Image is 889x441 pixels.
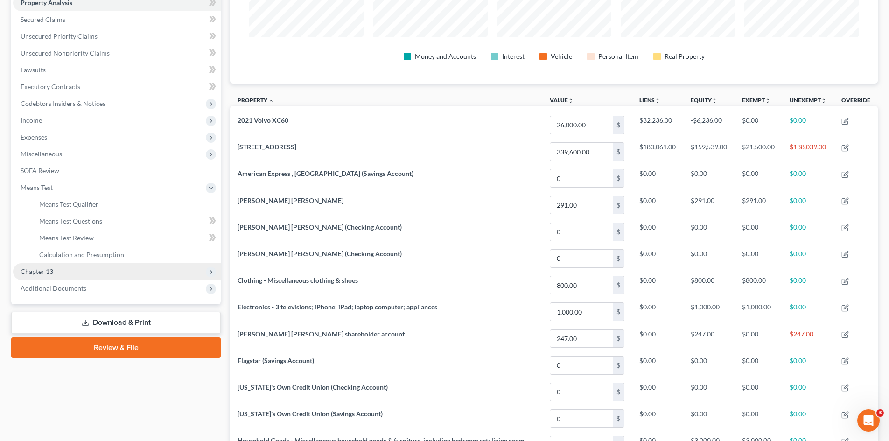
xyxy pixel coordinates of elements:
div: $ [613,303,624,321]
td: $180,061.00 [632,139,683,165]
td: $0.00 [632,325,683,352]
span: Income [21,116,42,124]
td: $0.00 [683,218,735,245]
td: $0.00 [632,272,683,298]
input: 0.00 [550,143,613,161]
td: $0.00 [782,378,834,405]
a: Means Test Review [32,230,221,246]
td: $0.00 [782,218,834,245]
td: $0.00 [735,405,782,432]
a: Review & File [11,337,221,358]
td: $0.00 [782,245,834,272]
td: $0.00 [782,299,834,325]
div: Vehicle [551,52,572,61]
td: $247.00 [683,325,735,352]
i: unfold_more [821,98,826,104]
span: Clothing - Miscellaneous clothing & shoes [238,276,358,284]
span: Means Test Questions [39,217,102,225]
td: $0.00 [735,378,782,405]
span: [PERSON_NAME] [PERSON_NAME] (Checking Account) [238,250,402,258]
span: SOFA Review [21,167,59,175]
td: $0.00 [683,378,735,405]
td: $0.00 [632,192,683,218]
td: $0.00 [632,165,683,192]
span: Means Test Review [39,234,94,242]
td: $0.00 [735,218,782,245]
span: [PERSON_NAME] [PERSON_NAME] shareholder account [238,330,405,338]
input: 0.00 [550,410,613,427]
div: $ [613,250,624,267]
td: $291.00 [735,192,782,218]
a: Means Test Qualifier [32,196,221,213]
span: Flagstar (Savings Account) [238,357,314,364]
td: $800.00 [683,272,735,298]
td: $0.00 [735,325,782,352]
span: Unsecured Nonpriority Claims [21,49,110,57]
td: $0.00 [632,378,683,405]
td: $0.00 [632,405,683,432]
span: American Express , [GEOGRAPHIC_DATA] (Savings Account) [238,169,413,177]
i: unfold_more [568,98,574,104]
a: Valueunfold_more [550,97,574,104]
td: $0.00 [735,245,782,272]
span: Secured Claims [21,15,65,23]
a: Property expand_less [238,97,274,104]
a: Exemptunfold_more [742,97,770,104]
div: $ [613,116,624,134]
td: $0.00 [782,192,834,218]
td: $159,539.00 [683,139,735,165]
span: Chapter 13 [21,267,53,275]
span: Additional Documents [21,284,86,292]
input: 0.00 [550,357,613,374]
td: $0.00 [735,165,782,192]
div: $ [613,169,624,187]
span: Codebtors Insiders & Notices [21,99,105,107]
td: $138,039.00 [782,139,834,165]
a: Download & Print [11,312,221,334]
span: Expenses [21,133,47,141]
input: 0.00 [550,250,613,267]
i: unfold_more [765,98,770,104]
td: $0.00 [782,272,834,298]
div: $ [613,383,624,401]
a: SOFA Review [13,162,221,179]
div: $ [613,357,624,374]
div: $ [613,410,624,427]
th: Override [834,91,878,112]
span: Unsecured Priority Claims [21,32,98,40]
span: Miscellaneous [21,150,62,158]
a: Liensunfold_more [639,97,660,104]
td: $0.00 [632,218,683,245]
td: $0.00 [782,112,834,138]
input: 0.00 [550,330,613,348]
span: 2021 Volvo XC60 [238,116,288,124]
td: -$6,236.00 [683,112,735,138]
td: $0.00 [683,245,735,272]
a: Secured Claims [13,11,221,28]
span: 3 [876,409,884,417]
input: 0.00 [550,223,613,241]
a: Unsecured Priority Claims [13,28,221,45]
a: Lawsuits [13,62,221,78]
td: $1,000.00 [683,299,735,325]
input: 0.00 [550,383,613,401]
span: [PERSON_NAME] [PERSON_NAME] [238,196,343,204]
div: Personal Item [598,52,638,61]
iframe: Intercom live chat [857,409,880,432]
span: [US_STATE]'s Own Credit Union (Checking Account) [238,383,388,391]
input: 0.00 [550,116,613,134]
div: $ [613,143,624,161]
td: $21,500.00 [735,139,782,165]
span: Means Test [21,183,53,191]
td: $0.00 [782,405,834,432]
td: $800.00 [735,272,782,298]
td: $247.00 [782,325,834,352]
div: $ [613,330,624,348]
a: Executory Contracts [13,78,221,95]
div: Money and Accounts [415,52,476,61]
span: Calculation and Presumption [39,251,124,259]
span: Means Test Qualifier [39,200,98,208]
i: unfold_more [712,98,717,104]
div: $ [613,276,624,294]
td: $0.00 [735,112,782,138]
